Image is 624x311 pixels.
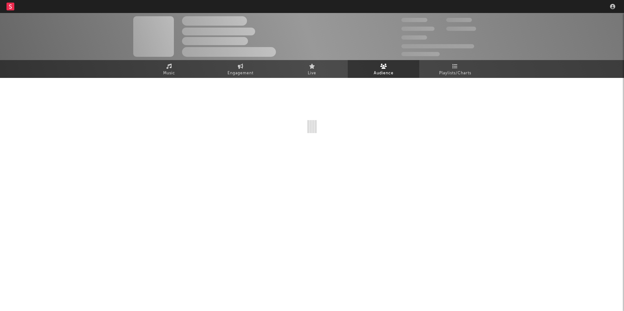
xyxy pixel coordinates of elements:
span: Jump Score: 85.0 [401,52,440,56]
span: Playlists/Charts [439,69,471,77]
a: Live [276,60,348,78]
a: Playlists/Charts [419,60,491,78]
span: 1,000,000 [446,27,476,31]
a: Engagement [205,60,276,78]
a: Audience [348,60,419,78]
span: 50,000,000 Monthly Listeners [401,44,474,48]
span: 50,000,000 [401,27,435,31]
span: Engagement [227,69,253,77]
span: 300,000 [401,18,427,22]
span: Audience [374,69,394,77]
a: Music [133,60,205,78]
span: 100,000 [401,35,427,40]
span: 100,000 [446,18,472,22]
span: Music [163,69,175,77]
span: Live [308,69,316,77]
